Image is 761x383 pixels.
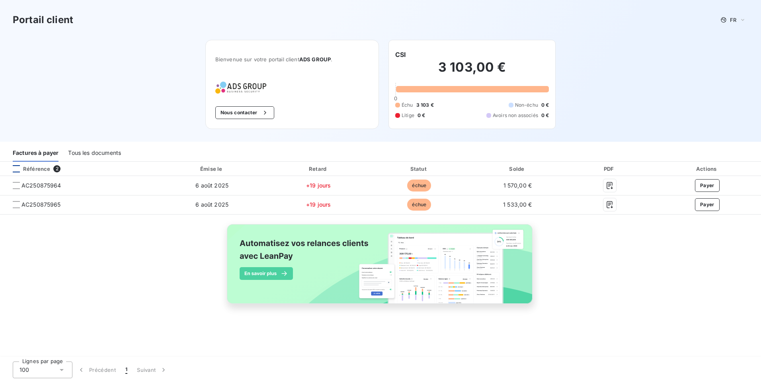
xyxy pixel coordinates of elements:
[299,56,331,63] span: ADS GROUP
[416,102,434,109] span: 3 103 €
[6,165,50,172] div: Référence
[21,182,61,190] span: AC250875964
[418,112,425,119] span: 0 €
[568,165,652,173] div: PDF
[695,179,720,192] button: Payer
[371,165,467,173] div: Statut
[515,102,538,109] span: Non-échu
[541,112,549,119] span: 0 €
[402,112,414,119] span: Litige
[730,17,736,23] span: FR
[20,366,29,374] span: 100
[68,145,121,162] div: Tous les documents
[215,106,274,119] button: Nous contacter
[407,180,431,191] span: échue
[195,201,228,208] span: 6 août 2025
[195,182,228,189] span: 6 août 2025
[13,145,59,162] div: Factures à payer
[53,165,60,172] span: 2
[158,165,266,173] div: Émise le
[395,59,549,83] h2: 3 103,00 €
[132,362,172,378] button: Suivant
[125,366,127,374] span: 1
[121,362,132,378] button: 1
[220,219,541,317] img: banner
[655,165,759,173] div: Actions
[306,201,331,208] span: +19 jours
[493,112,538,119] span: Avoirs non associés
[306,182,331,189] span: +19 jours
[541,102,549,109] span: 0 €
[72,362,121,378] button: Précédent
[395,50,406,59] h6: CSI
[21,201,61,209] span: AC250875965
[215,56,369,63] span: Bienvenue sur votre portail client .
[503,201,532,208] span: 1 533,00 €
[215,82,266,94] img: Company logo
[269,165,368,173] div: Retard
[13,13,73,27] h3: Portail client
[394,95,397,102] span: 0
[503,182,532,189] span: 1 570,00 €
[402,102,413,109] span: Échu
[470,165,564,173] div: Solde
[695,198,720,211] button: Payer
[407,199,431,211] span: échue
